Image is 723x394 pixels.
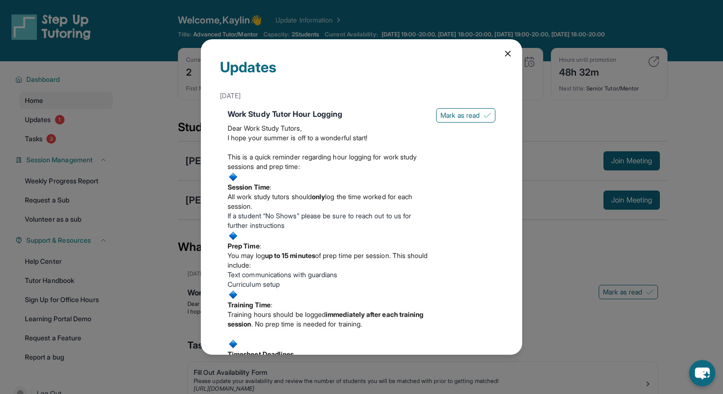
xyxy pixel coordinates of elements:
span: Dear Work Study Tutors, [228,124,302,132]
span: Mark as read [440,111,480,120]
div: Work Study Tutor Hour Logging [228,108,428,120]
span: Training hours should be logged [228,310,326,318]
strong: up to 15 minutes [265,251,315,259]
img: :small_blue_diamond: [228,289,239,300]
span: : [260,242,261,250]
img: :small_blue_diamond: [228,171,239,182]
img: :small_blue_diamond: [228,338,239,349]
span: Curriculum setup [228,280,280,288]
span: You may log [228,251,265,259]
strong: Session Time [228,183,270,191]
strong: immediately after each training session [228,310,423,328]
span: : [270,183,271,191]
strong: Training Time [228,301,271,309]
div: [DATE] [220,87,503,104]
button: chat-button [689,360,715,386]
span: Text communications with guardians [228,270,337,279]
span: All work study tutors should [228,192,312,201]
span: . No prep time is needed for training. [252,320,362,328]
span: I hope your summer is off to a wonderful start! [228,134,367,142]
button: Mark as read [436,108,495,123]
img: Mark as read [483,112,491,119]
span: of prep time per session. This should include: [228,251,428,269]
img: :small_blue_diamond: [228,230,239,241]
span: If a student “No Shows” please be sure to reach out to us for further instructions [228,212,411,229]
span: This is a quick reminder regarding hour logging for work study sessions and prep time: [228,153,416,170]
div: Updates [220,58,503,87]
strong: Prep Time [228,242,260,250]
span: : [271,301,272,309]
strong: only [312,192,325,201]
strong: Timesheet Deadlines [228,350,294,358]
